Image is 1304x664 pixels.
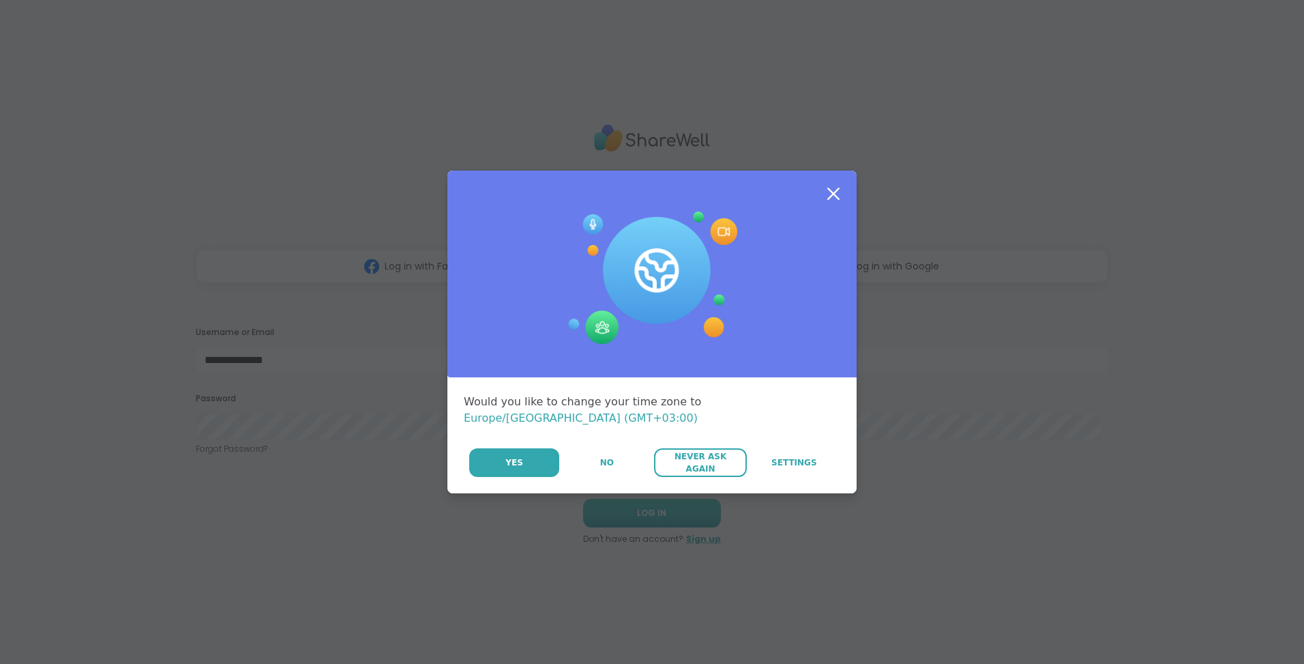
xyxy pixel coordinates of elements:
[561,448,653,477] button: No
[654,448,746,477] button: Never Ask Again
[661,450,739,475] span: Never Ask Again
[771,457,817,469] span: Settings
[469,448,559,477] button: Yes
[748,448,840,477] a: Settings
[567,212,737,345] img: Session Experience
[464,412,698,424] span: Europe/[GEOGRAPHIC_DATA] (GMT+03:00)
[600,457,614,469] span: No
[464,394,840,427] div: Would you like to change your time zone to
[505,457,523,469] span: Yes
